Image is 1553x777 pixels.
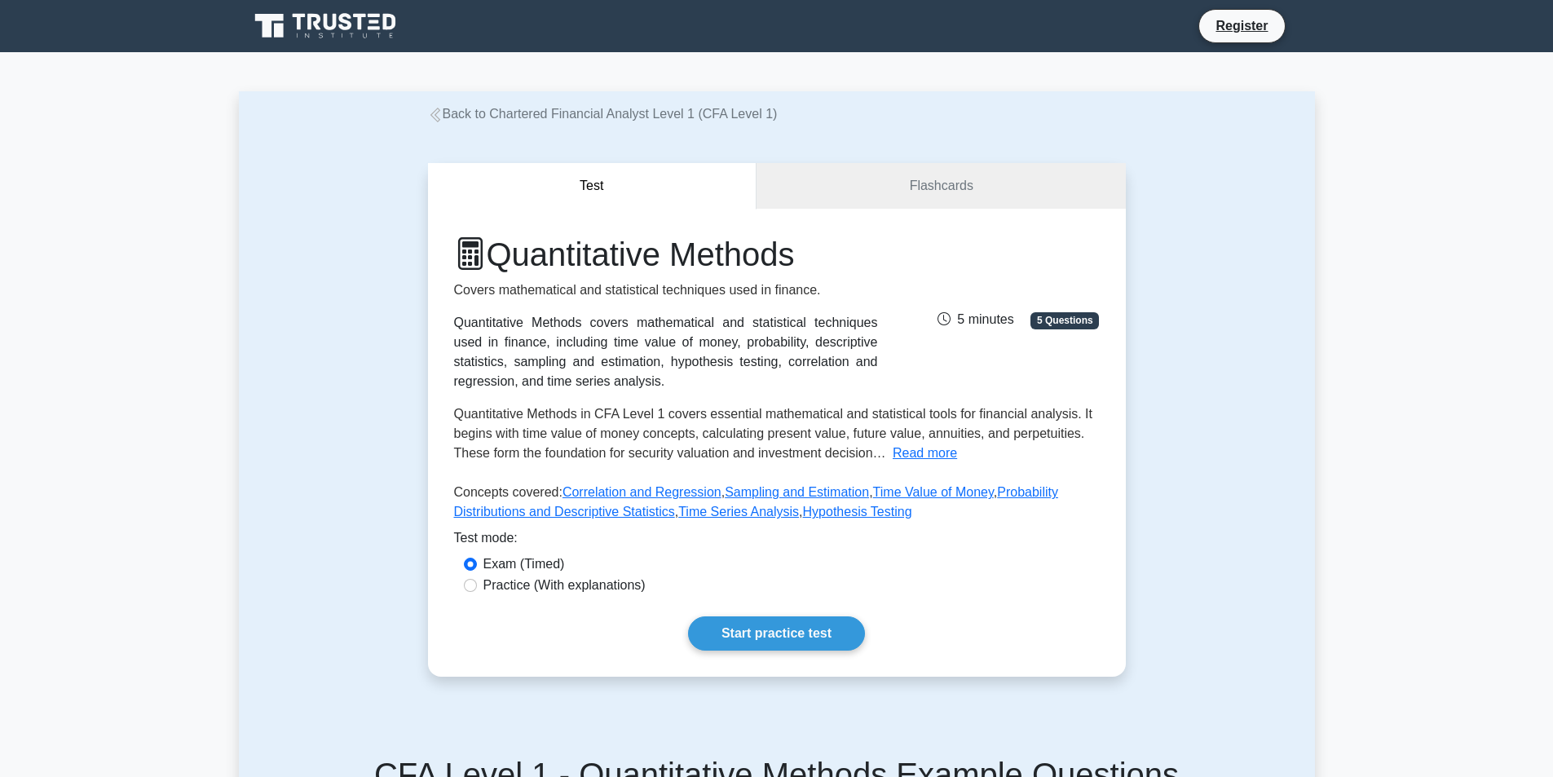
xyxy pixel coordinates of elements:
[725,485,869,499] a: Sampling and Estimation
[483,554,565,574] label: Exam (Timed)
[688,616,865,651] a: Start practice test
[803,505,912,519] a: Hypothesis Testing
[454,407,1093,460] span: Quantitative Methods in CFA Level 1 covers essential mathematical and statistical tools for finan...
[454,313,878,391] div: Quantitative Methods covers mathematical and statistical techniques used in finance, including ti...
[938,312,1013,326] span: 5 minutes
[757,163,1125,210] a: Flashcards
[893,444,957,463] button: Read more
[1206,15,1277,36] a: Register
[428,107,778,121] a: Back to Chartered Financial Analyst Level 1 (CFA Level 1)
[483,576,646,595] label: Practice (With explanations)
[454,280,878,300] p: Covers mathematical and statistical techniques used in finance.
[563,485,721,499] a: Correlation and Regression
[678,505,799,519] a: Time Series Analysis
[873,485,994,499] a: Time Value of Money
[454,528,1100,554] div: Test mode:
[454,483,1100,528] p: Concepts covered: , , , , ,
[454,235,878,274] h1: Quantitative Methods
[428,163,757,210] button: Test
[1030,312,1099,329] span: 5 Questions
